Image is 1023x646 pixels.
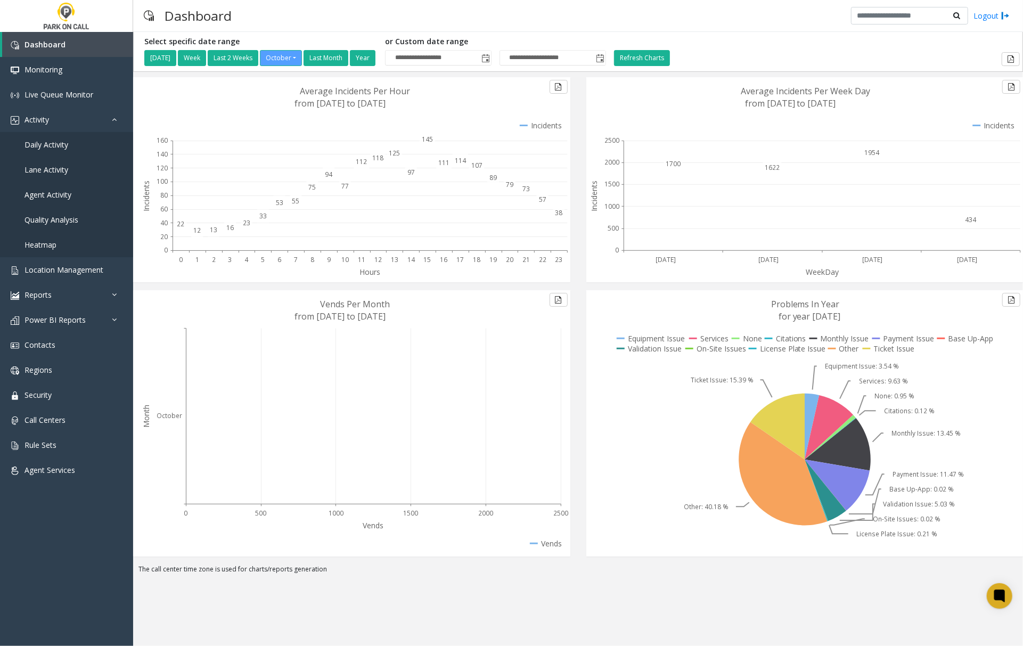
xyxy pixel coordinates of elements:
img: 'icon' [11,316,19,325]
span: Live Queue Monitor [24,89,93,100]
text: 1000 [329,509,343,518]
text: 40 [160,218,168,227]
img: 'icon' [11,416,19,425]
text: 500 [255,509,266,518]
img: 'icon' [11,366,19,375]
text: [DATE] [758,255,779,264]
button: Export to pdf [550,293,568,307]
text: 1700 [666,160,681,169]
text: 7 [294,255,298,264]
text: Ticket Issue: 15.39 % [691,375,754,385]
text: Services: 9.63 % [859,377,908,386]
text: from [DATE] to [DATE] [745,97,836,109]
text: 0 [164,246,168,255]
text: None: 0.95 % [874,391,914,400]
text: 13 [210,225,217,234]
text: 22 [539,255,546,264]
text: Vends [363,520,383,530]
text: 94 [325,170,333,179]
text: 17 [456,255,464,264]
text: 1622 [765,163,780,172]
text: 1 [195,255,199,264]
text: 38 [555,208,563,217]
text: 1000 [604,202,619,211]
text: 89 [489,173,497,182]
div: The call center time zone is used for charts/reports generation [133,565,1023,579]
text: 53 [276,198,283,207]
button: Export to pdf [1002,80,1020,94]
span: Call Centers [24,415,66,425]
text: Base Up-App: 0.02 % [889,485,954,494]
text: 21 [522,255,530,264]
text: 23 [555,255,563,264]
text: 2500 [553,509,568,518]
text: License Plate Issue: 0.21 % [856,529,937,538]
text: 19 [489,255,497,264]
text: Equipment Issue: 3.54 % [825,362,899,371]
text: 114 [455,156,467,165]
text: from [DATE] to [DATE] [294,310,386,322]
text: 160 [157,136,168,145]
span: Toggle popup [594,51,605,66]
img: 'icon' [11,66,19,75]
text: 434 [965,215,977,224]
text: 73 [522,184,530,193]
button: October [260,50,302,66]
text: [DATE] [957,255,977,264]
text: 23 [243,218,250,227]
text: 100 [157,177,168,186]
text: 12 [193,226,201,235]
text: 11 [358,255,365,264]
text: 97 [407,168,415,177]
text: 0 [184,509,188,518]
span: Daily Activity [24,140,68,150]
text: 2 [212,255,216,264]
text: 6 [277,255,281,264]
text: 20 [160,232,168,241]
text: Monthly Issue: 13.45 % [892,429,961,438]
text: Problems In Year [771,298,840,310]
button: Week [178,50,206,66]
text: 33 [259,211,267,220]
button: Export to pdf [550,80,568,94]
text: 2500 [604,136,619,145]
text: 15 [424,255,431,264]
text: 118 [372,153,383,162]
button: [DATE] [144,50,176,66]
text: 140 [157,150,168,159]
img: 'icon' [11,266,19,275]
a: Logout [973,10,1010,21]
span: Agent Services [24,465,75,475]
span: Dashboard [24,39,66,50]
text: Incidents [141,181,151,211]
img: 'icon' [11,116,19,125]
button: Export to pdf [1002,293,1020,307]
text: 111 [438,158,449,167]
span: Rule Sets [24,440,56,450]
text: 2000 [478,509,493,518]
text: 1500 [604,180,619,189]
text: 10 [341,255,349,264]
text: 8 [310,255,314,264]
img: 'icon' [11,41,19,50]
text: 145 [422,135,433,144]
text: Hours [359,267,380,277]
span: Regions [24,365,52,375]
text: 60 [160,205,168,214]
span: Activity [24,115,49,125]
text: 2000 [604,158,619,167]
span: Reports [24,290,52,300]
text: 16 [440,255,447,264]
text: 13 [391,255,398,264]
span: Power BI Reports [24,315,86,325]
span: Monitoring [24,64,62,75]
text: 1954 [864,149,880,158]
text: 22 [177,219,184,228]
text: from [DATE] to [DATE] [294,97,386,109]
text: Other: 40.18 % [684,502,729,511]
text: [DATE] [862,255,882,264]
span: Toggle popup [479,51,491,66]
text: 120 [157,163,168,173]
text: Average Incidents Per Week Day [741,85,870,97]
text: 0 [179,255,183,264]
